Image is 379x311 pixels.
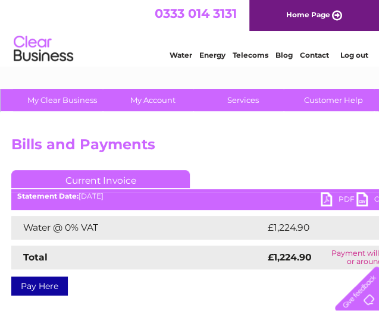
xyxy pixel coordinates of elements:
b: Statement Date: [17,191,79,200]
a: Pay Here [11,277,68,296]
a: 0333 014 3131 [155,6,237,21]
td: Water @ 0% VAT [11,216,265,240]
a: My Account [104,89,202,111]
a: My Clear Business [13,89,111,111]
img: logo.png [13,31,74,67]
a: Blog [275,51,293,59]
strong: £1,224.90 [268,252,312,263]
a: Current Invoice [11,170,190,188]
a: Log out [340,51,368,59]
a: Services [194,89,292,111]
a: Contact [300,51,329,59]
a: PDF [321,192,356,209]
a: Telecoms [233,51,268,59]
a: Water [170,51,192,59]
strong: Total [23,252,48,263]
a: Energy [199,51,225,59]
